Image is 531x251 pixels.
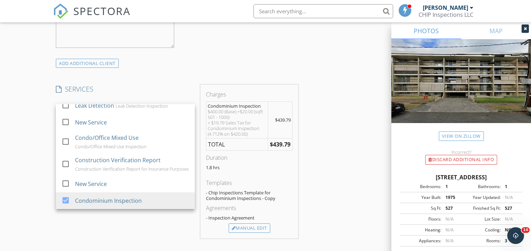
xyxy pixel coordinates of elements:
div: [STREET_ADDRESS] [400,173,523,181]
a: SPECTORA [53,9,131,24]
div: [PERSON_NAME] [423,4,468,11]
div: Templates [206,179,293,187]
div: 1 [501,184,521,190]
span: N/A [505,216,513,222]
span: N/A [445,227,453,233]
div: Sq Ft: [402,205,441,211]
input: Search everything... [253,4,393,18]
div: Year Updated: [461,194,501,201]
div: Finished Sq Ft: [461,205,501,211]
img: The Best Home Inspection Software - Spectora [53,3,68,19]
div: Appliances: [402,238,441,244]
div: Year Built: [402,194,441,201]
div: 1 [441,184,461,190]
a: PHOTOS [391,22,461,39]
img: streetview [391,39,531,140]
div: Floors: [402,216,441,222]
div: Duration [206,153,293,162]
td: TOTAL [206,138,268,150]
div: 3 [501,238,521,244]
div: Construction Verification Report [75,156,161,164]
div: Leak Detection [75,101,114,110]
div: - Chip Inspections Template for Condominium Inspections - Copy [206,190,293,201]
span: N/A [445,216,453,222]
div: Agreements [206,204,293,212]
span: $439.79 [275,117,291,123]
h4: SERVICES [56,85,195,94]
strong: $439.79 [270,141,290,148]
div: Condominium Inspection [208,103,266,109]
div: Rooms: [461,238,501,244]
span: SPECTORA [73,3,131,18]
span: N/A [445,238,453,244]
span: N/A [505,194,513,200]
div: Lot Size: [461,216,501,222]
a: View on Zillow [439,131,484,141]
div: Heating: [402,227,441,233]
div: 1975 [441,194,461,201]
p: 1.8 hrs [206,165,293,170]
div: Discard Additional info [425,155,497,165]
div: Bedrooms: [402,184,441,190]
div: New Service [75,118,107,127]
div: Leak Detection Inspection [116,103,168,109]
div: Construction Verification Report for Insurance Purposes [75,166,189,172]
div: $400.00 (Base) +$20.00 (sqft 501 - 1000) + $19.79 Sales Tax for Condominium Inspection (4.712% on... [208,109,266,137]
div: Manual Edit [229,223,270,233]
div: CHIP Inspections LLC [419,11,473,18]
div: Bathrooms: [461,184,501,190]
div: 527 [441,205,461,211]
div: Incorrect? [391,149,531,155]
span: 10 [522,227,530,233]
iframe: Intercom live chat [507,227,524,244]
div: New Service [75,180,107,188]
div: ADD ADDITIONAL client [56,59,119,68]
div: Condo/Office Mixed Use Inspection [75,144,147,149]
a: MAP [461,22,531,39]
div: Condo/Office Mixed Use [75,134,139,142]
div: Cooling: [461,227,501,233]
div: Charges [206,90,293,99]
div: NONE [501,227,521,233]
div: Condominium Inspection [75,196,142,205]
div: - Inspection Agreement [206,215,293,221]
div: 527 [501,205,521,211]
